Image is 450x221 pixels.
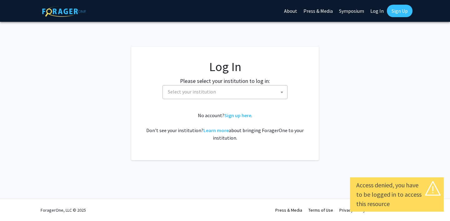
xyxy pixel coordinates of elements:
[42,6,86,17] img: ForagerOne Logo
[308,207,333,213] a: Terms of Use
[203,127,229,133] a: Learn more about bringing ForagerOne to your institution
[339,207,365,213] a: Privacy Policy
[180,77,270,85] label: Please select your institution to log in:
[387,5,412,17] a: Sign Up
[162,85,287,99] span: Select your institution
[224,112,251,118] a: Sign up here
[144,112,306,142] div: No account? . Don't see your institution? about bringing ForagerOne to your institution.
[356,180,437,209] div: Access denied, you have to be logged in to access this resource
[144,59,306,74] h1: Log In
[41,199,86,221] div: ForagerOne, LLC © 2025
[275,207,302,213] a: Press & Media
[168,89,216,95] span: Select your institution
[165,85,287,98] span: Select your institution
